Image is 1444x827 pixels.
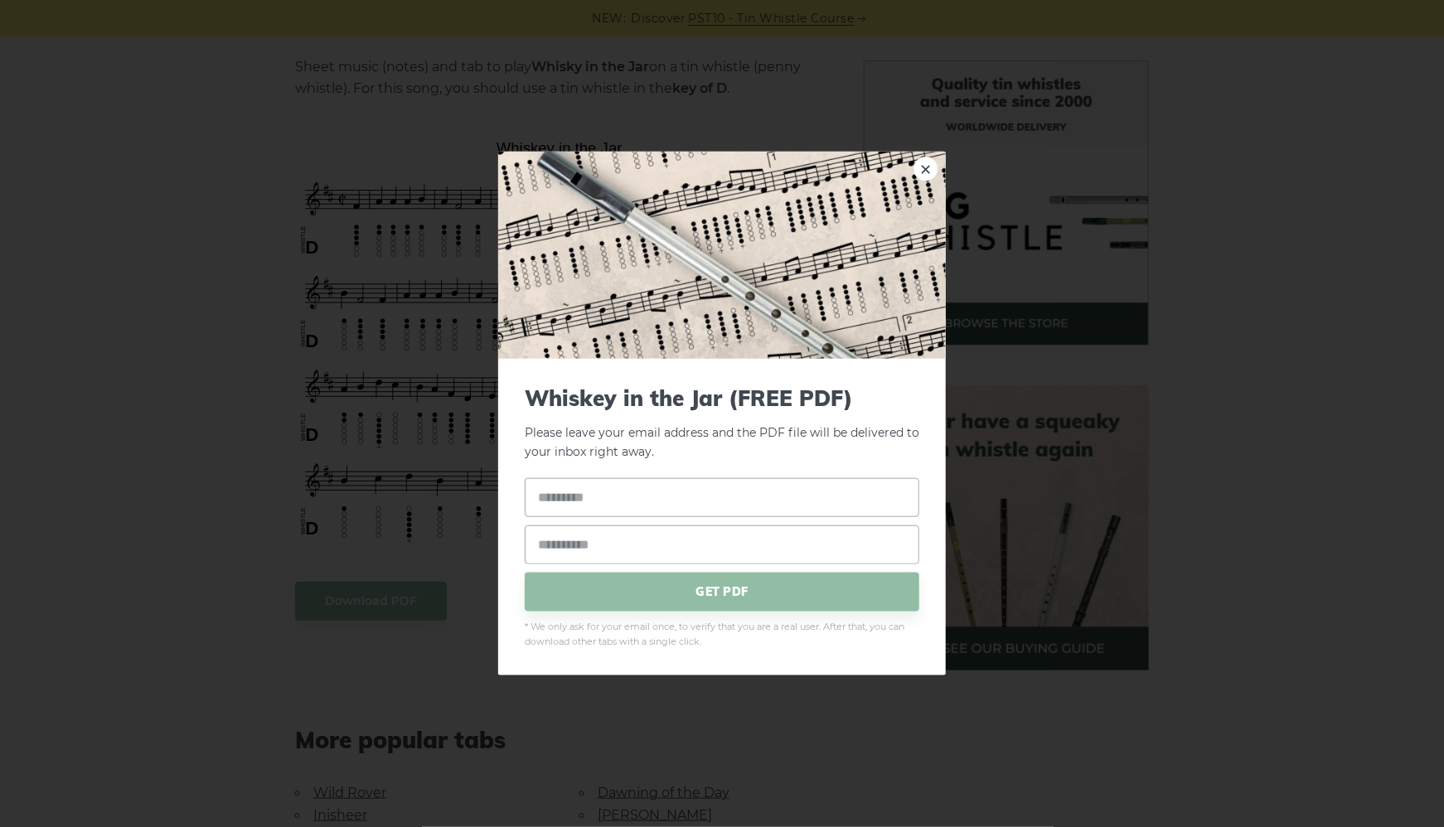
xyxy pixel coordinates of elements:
[913,157,938,181] a: ×
[525,619,919,649] span: * We only ask for your email once, to verify that you are a real user. After that, you can downlo...
[498,152,946,359] img: Tin Whistle Tab Preview
[525,572,919,611] span: GET PDF
[525,385,919,411] span: Whiskey in the Jar (FREE PDF)
[525,385,919,462] p: Please leave your email address and the PDF file will be delivered to your inbox right away.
